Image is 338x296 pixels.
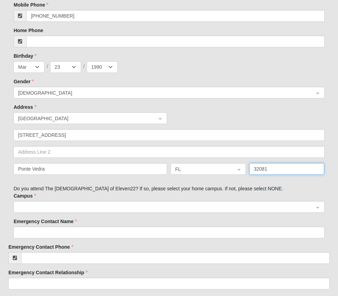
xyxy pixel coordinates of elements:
[13,218,77,225] label: Emergency Contact Name
[249,163,325,175] input: Zip
[13,104,36,111] label: Address
[13,146,324,158] input: Address Line 2
[13,163,167,175] input: City
[8,244,73,250] label: Emergency Contact Phone
[8,269,87,276] label: Emergency Contact Relationship
[18,115,150,122] span: United States
[18,89,313,97] span: Female
[175,165,229,173] span: FL
[83,63,85,70] span: /
[13,78,34,85] label: Gender
[13,129,324,141] input: Address Line 1
[13,27,43,34] label: Home Phone
[13,52,37,59] label: Birthday
[13,192,36,199] label: Campus
[47,63,48,70] span: /
[13,1,48,8] label: Mobile Phone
